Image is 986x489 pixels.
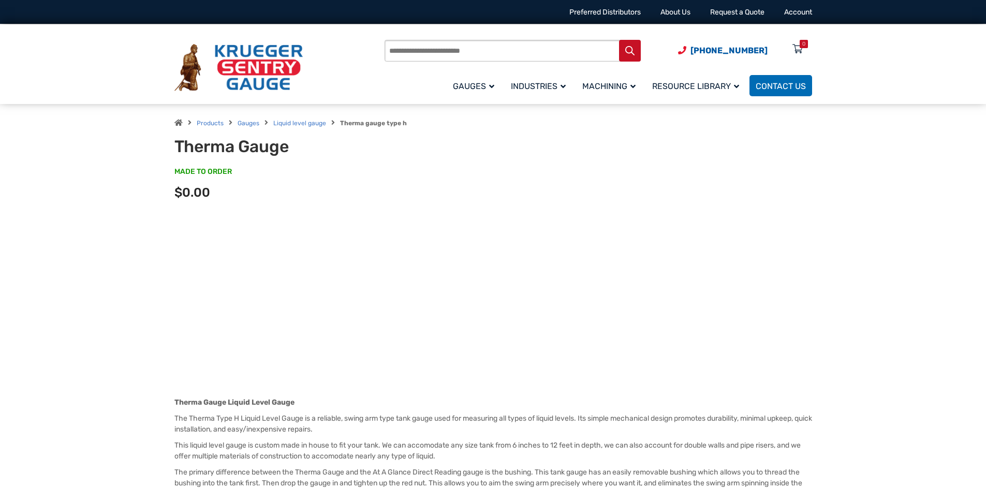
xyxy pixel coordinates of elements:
[273,120,326,127] a: Liquid level gauge
[749,75,812,96] a: Contact Us
[174,167,232,177] span: MADE TO ORDER
[652,81,739,91] span: Resource Library
[174,440,812,462] p: This liquid level gauge is custom made in house to fit your tank. We can accomodate any size tank...
[576,73,646,98] a: Machining
[447,73,505,98] a: Gauges
[174,44,303,92] img: Krueger Sentry Gauge
[340,120,407,127] strong: Therma gauge type h
[511,81,566,91] span: Industries
[174,137,430,156] h1: Therma Gauge
[505,73,576,98] a: Industries
[660,8,690,17] a: About Us
[174,398,295,407] strong: Therma Gauge Liquid Level Gauge
[569,8,641,17] a: Preferred Distributors
[802,40,805,48] div: 0
[690,46,768,55] span: [PHONE_NUMBER]
[174,413,812,435] p: The Therma Type H Liquid Level Gauge is a reliable, swing arm type tank gauge used for measuring ...
[238,120,259,127] a: Gauges
[174,185,210,200] span: $0.00
[646,73,749,98] a: Resource Library
[678,44,768,57] a: Phone Number (920) 434-8860
[197,120,224,127] a: Products
[582,81,636,91] span: Machining
[710,8,764,17] a: Request a Quote
[453,81,494,91] span: Gauges
[784,8,812,17] a: Account
[756,81,806,91] span: Contact Us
